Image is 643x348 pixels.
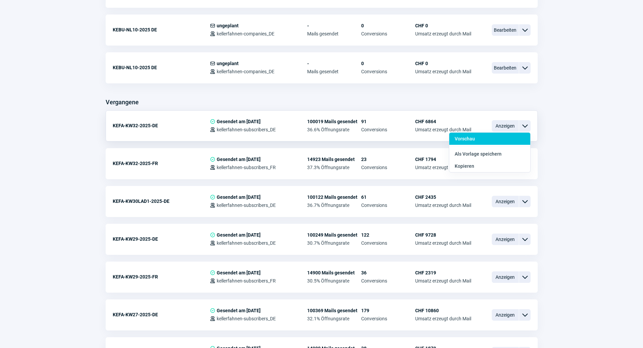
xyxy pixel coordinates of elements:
[361,165,415,170] span: Conversions
[217,278,276,284] span: kellerfahnen-subscribers_FR
[307,23,361,28] span: -
[361,69,415,74] span: Conversions
[492,196,519,207] span: Anzeigen
[415,232,471,238] span: CHF 9728
[492,271,519,283] span: Anzeigen
[415,308,471,313] span: CHF 10860
[361,127,415,132] span: Conversions
[217,270,261,275] span: Gesendet am [DATE]
[415,203,471,208] span: Umsatz erzeugt durch Mail
[307,203,361,208] span: 36.7% Öffnungsrate
[217,31,274,36] span: kellerfahnen-companies_DE
[415,31,471,36] span: Umsatz erzeugt durch Mail
[361,194,415,200] span: 61
[307,194,361,200] span: 100122 Mails gesendet
[415,270,471,275] span: CHF 2319
[361,23,415,28] span: 0
[217,316,276,321] span: kellerfahnen-subscribers_DE
[106,97,139,108] h3: Vergangene
[307,165,361,170] span: 37.3% Öffnungsrate
[307,31,361,36] span: Mails gesendet
[217,203,276,208] span: kellerfahnen-subscribers_DE
[361,308,415,313] span: 179
[415,69,471,74] span: Umsatz erzeugt durch Mail
[113,119,210,132] div: KEFA-KW32-2025-DE
[492,62,519,74] span: Bearbeiten
[113,61,210,74] div: KEBU-NL10-2025 DE
[492,309,519,321] span: Anzeigen
[217,232,261,238] span: Gesendet am [DATE]
[113,23,210,36] div: KEBU-NL10-2025 DE
[415,316,471,321] span: Umsatz erzeugt durch Mail
[415,23,471,28] span: CHF 0
[217,69,274,74] span: kellerfahnen-companies_DE
[415,119,471,124] span: CHF 6864
[361,278,415,284] span: Conversions
[307,119,361,124] span: 100019 Mails gesendet
[361,61,415,66] span: 0
[307,69,361,74] span: Mails gesendet
[415,157,471,162] span: CHF 1794
[415,194,471,200] span: CHF 2435
[361,119,415,124] span: 91
[415,278,471,284] span: Umsatz erzeugt durch Mail
[361,270,415,275] span: 36
[361,203,415,208] span: Conversions
[113,157,210,170] div: KEFA-KW32-2025-FR
[307,316,361,321] span: 32.1% Öffnungsrate
[217,194,261,200] span: Gesendet am [DATE]
[415,165,471,170] span: Umsatz erzeugt durch Mail
[217,240,276,246] span: kellerfahnen-subscribers_DE
[113,308,210,321] div: KEFA-KW27-2025-DE
[492,120,519,132] span: Anzeigen
[455,136,475,141] span: Vorschau
[492,24,519,36] span: Bearbeiten
[113,270,210,284] div: KEFA-KW29-2025-FR
[217,165,276,170] span: kellerfahnen-subscribers_FR
[217,127,276,132] span: kellerfahnen-subscribers_DE
[217,119,261,124] span: Gesendet am [DATE]
[307,308,361,313] span: 100369 Mails gesendet
[307,61,361,66] span: -
[307,127,361,132] span: 36.6% Öffnungsrate
[307,232,361,238] span: 100249 Mails gesendet
[455,163,474,169] span: Kopieren
[217,23,239,28] span: ungeplant
[307,157,361,162] span: 14923 Mails gesendet
[113,232,210,246] div: KEFA-KW29-2025-DE
[361,240,415,246] span: Conversions
[217,157,261,162] span: Gesendet am [DATE]
[307,270,361,275] span: 14900 Mails gesendet
[415,61,471,66] span: CHF 0
[307,240,361,246] span: 30.7% Öffnungsrate
[455,151,502,157] span: Als Vorlage speichern
[361,316,415,321] span: Conversions
[492,234,519,245] span: Anzeigen
[415,127,471,132] span: Umsatz erzeugt durch Mail
[415,240,471,246] span: Umsatz erzeugt durch Mail
[113,194,210,208] div: KEFA-KW30LAD1-2025-DE
[307,278,361,284] span: 30.5% Öffnungsrate
[361,157,415,162] span: 23
[217,61,239,66] span: ungeplant
[361,232,415,238] span: 122
[361,31,415,36] span: Conversions
[217,308,261,313] span: Gesendet am [DATE]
